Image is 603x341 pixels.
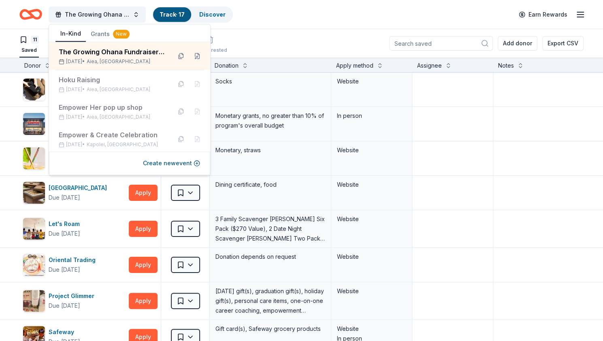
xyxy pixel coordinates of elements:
[337,145,406,155] div: Website
[23,290,45,312] img: Image for Project Glimmer
[337,180,406,190] div: Website
[113,30,130,38] div: New
[336,61,373,70] div: Apply method
[49,219,83,229] div: Let's Roam
[59,86,165,93] div: [DATE] •
[23,79,45,100] img: Image for Bonfolk Giving Good
[152,6,233,23] button: Track· 17Discover
[23,181,126,204] button: Image for Highway Inn[GEOGRAPHIC_DATA]Due [DATE]
[87,141,158,148] span: Kapolei, [GEOGRAPHIC_DATA]
[65,10,130,19] span: The Growing Ohana Fundraiser Gala
[215,179,326,190] div: Dining certificate, food
[417,61,442,70] div: Assignee
[514,7,572,22] a: Earn Rewards
[49,327,80,337] div: Safeway
[55,26,86,42] button: In-Kind
[129,221,158,237] button: Apply
[23,254,45,276] img: Image for Oriental Trading
[215,251,326,262] div: Donation depends on request
[23,147,126,170] button: Image for Final StrawFinal StrawDue [DATE]
[337,324,406,334] div: Website
[199,11,226,18] a: Discover
[337,77,406,86] div: Website
[215,110,326,131] div: Monetary grants, no greater than 10% of program's overall budget
[337,214,406,224] div: Website
[498,36,537,51] button: Add donor
[337,111,406,121] div: In person
[129,293,158,309] button: Apply
[542,36,584,51] button: Export CSV
[59,75,165,85] div: Hoku Raising
[49,291,98,301] div: Project Glimmer
[49,265,80,275] div: Due [DATE]
[215,213,326,244] div: 3 Family Scavenger [PERSON_NAME] Six Pack ($270 Value), 2 Date Night Scavenger [PERSON_NAME] Two ...
[59,102,165,112] div: Empower Her pop up shop
[23,78,126,101] button: Image for Bonfolk Giving GoodBonfolk Giving GoodDue [DATE]
[23,182,45,204] img: Image for Highway Inn
[31,36,39,44] div: 11
[87,58,150,65] span: Aiea, [GEOGRAPHIC_DATA]
[49,255,99,265] div: Oriental Trading
[129,257,158,273] button: Apply
[49,301,80,311] div: Due [DATE]
[337,252,406,262] div: Website
[59,47,165,57] div: The Growing Ohana Fundraiser Gala
[19,47,39,53] div: Saved
[59,58,165,65] div: [DATE] •
[49,193,80,202] div: Due [DATE]
[19,5,42,24] a: Home
[215,323,326,335] div: Gift card(s), Safeway grocery products
[215,61,239,70] div: Donation
[498,61,514,70] div: Notes
[87,114,150,120] span: Aiea, [GEOGRAPHIC_DATA]
[23,290,126,312] button: Image for Project GlimmerProject GlimmerDue [DATE]
[23,217,126,240] button: Image for Let's RoamLet's RoamDue [DATE]
[23,113,45,135] img: Image for Costco
[337,286,406,296] div: Website
[49,183,110,193] div: [GEOGRAPHIC_DATA]
[129,185,158,201] button: Apply
[59,114,165,120] div: [DATE] •
[59,130,165,140] div: Empower & Create Celebration
[160,11,185,18] a: Track· 17
[23,147,45,169] img: Image for Final Straw
[23,113,126,135] button: Image for CostcoCostcoDue [DATE]
[23,254,126,276] button: Image for Oriental TradingOriental TradingDue [DATE]
[49,229,80,239] div: Due [DATE]
[49,6,146,23] button: The Growing Ohana Fundraiser Gala
[389,36,493,51] input: Search saved
[215,286,326,316] div: [DATE] gift(s), graduation gift(s), holiday gift(s), personal care items, one-on-one career coach...
[59,141,165,148] div: [DATE] •
[215,145,326,156] div: Monetary, straws
[86,27,134,41] button: Grants
[19,32,39,58] button: 11Saved
[215,76,326,87] div: Socks
[87,86,150,93] span: Aiea, [GEOGRAPHIC_DATA]
[23,218,45,240] img: Image for Let's Roam
[143,158,200,168] button: Create newevent
[24,61,41,70] div: Donor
